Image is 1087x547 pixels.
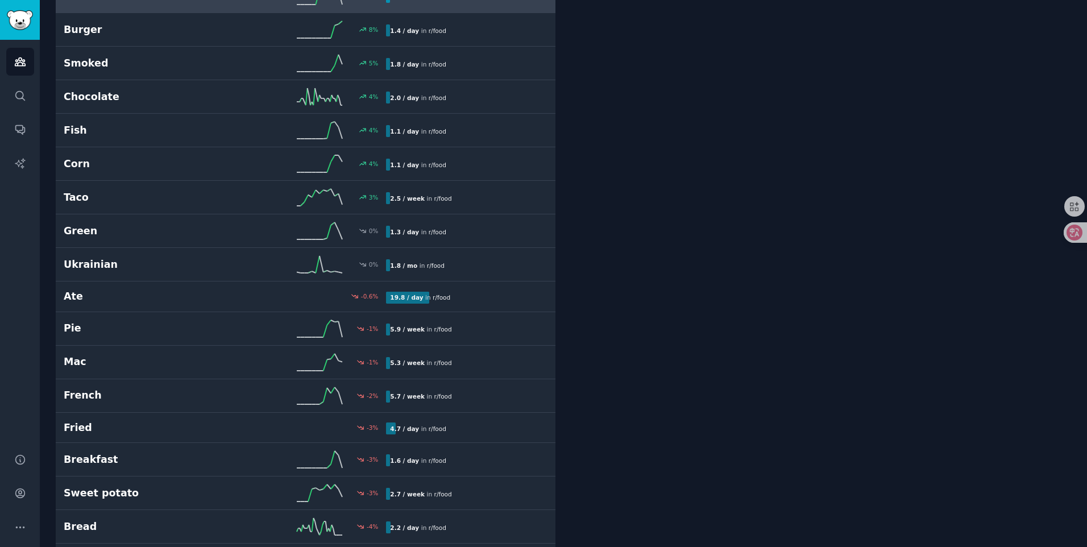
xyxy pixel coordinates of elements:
[429,161,446,168] span: r/ food
[390,294,423,301] b: 19.8 / day
[64,421,225,435] h2: Fried
[369,260,379,268] div: 0 %
[386,521,450,533] div: in
[429,94,446,101] span: r/ food
[367,325,378,333] div: -1 %
[427,262,445,269] span: r/ food
[367,489,378,497] div: -3 %
[429,27,446,34] span: r/ food
[367,523,378,531] div: -4 %
[386,324,455,335] div: in
[429,425,446,432] span: r/ food
[56,346,555,379] a: Mac-1%5.3 / weekin r/food
[434,491,452,498] span: r/ food
[56,413,555,444] a: Fried-3%4.7 / dayin r/food
[367,424,378,432] div: -3 %
[386,159,450,171] div: in
[56,379,555,413] a: French-2%5.7 / weekin r/food
[367,392,378,400] div: -2 %
[64,258,225,272] h2: Ukrainian
[386,391,455,403] div: in
[64,56,225,71] h2: Smoked
[386,24,450,36] div: in
[64,224,225,238] h2: Green
[64,388,225,403] h2: French
[56,281,555,312] a: Ate-0.6%19.8 / dayin r/food
[429,61,446,68] span: r/ food
[56,510,555,544] a: Bread-4%2.2 / dayin r/food
[369,227,379,235] div: 0 %
[390,491,425,498] b: 2.7 / week
[64,190,225,205] h2: Taco
[390,393,425,400] b: 5.7 / week
[390,128,419,135] b: 1.1 / day
[429,457,446,464] span: r/ food
[56,114,555,147] a: Fish4%1.1 / dayin r/food
[386,226,450,238] div: in
[7,10,33,30] img: GummySearch logo
[361,292,378,300] div: -0.6 %
[386,192,455,204] div: in
[390,61,419,68] b: 1.8 / day
[56,181,555,214] a: Taco3%2.5 / weekin r/food
[390,326,425,333] b: 5.9 / week
[369,126,379,134] div: 4 %
[390,27,419,34] b: 1.4 / day
[390,425,419,432] b: 4.7 / day
[56,47,555,80] a: Smoked5%1.8 / dayin r/food
[367,358,378,366] div: -1 %
[369,160,379,168] div: 4 %
[56,248,555,281] a: Ukrainian0%1.8 / moin r/food
[429,229,446,235] span: r/ food
[386,58,450,70] div: in
[429,524,446,531] span: r/ food
[386,259,449,271] div: in
[434,393,452,400] span: r/ food
[434,359,452,366] span: r/ food
[56,476,555,510] a: Sweet potato-3%2.7 / weekin r/food
[386,488,455,500] div: in
[390,262,417,269] b: 1.8 / mo
[434,326,452,333] span: r/ food
[56,13,555,47] a: Burger8%1.4 / dayin r/food
[64,453,225,467] h2: Breakfast
[64,23,225,37] h2: Burger
[390,195,425,202] b: 2.5 / week
[64,486,225,500] h2: Sweet potato
[56,147,555,181] a: Corn4%1.1 / dayin r/food
[64,289,225,304] h2: Ate
[64,321,225,335] h2: Pie
[386,125,450,137] div: in
[386,292,454,304] div: in
[386,92,450,103] div: in
[390,524,419,531] b: 2.2 / day
[390,229,419,235] b: 1.3 / day
[56,443,555,476] a: Breakfast-3%1.6 / dayin r/food
[56,312,555,346] a: Pie-1%5.9 / weekin r/food
[369,193,379,201] div: 3 %
[390,161,419,168] b: 1.1 / day
[64,355,225,369] h2: Mac
[369,93,379,101] div: 4 %
[433,294,450,301] span: r/ food
[56,80,555,114] a: Chocolate4%2.0 / dayin r/food
[434,195,452,202] span: r/ food
[367,455,378,463] div: -3 %
[64,123,225,138] h2: Fish
[64,90,225,104] h2: Chocolate
[64,157,225,171] h2: Corn
[386,357,455,369] div: in
[386,422,450,434] div: in
[369,59,379,67] div: 5 %
[429,128,446,135] span: r/ food
[390,457,419,464] b: 1.6 / day
[64,520,225,534] h2: Bread
[386,454,450,466] div: in
[369,26,379,34] div: 8 %
[390,359,425,366] b: 5.3 / week
[390,94,419,101] b: 2.0 / day
[56,214,555,248] a: Green0%1.3 / dayin r/food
